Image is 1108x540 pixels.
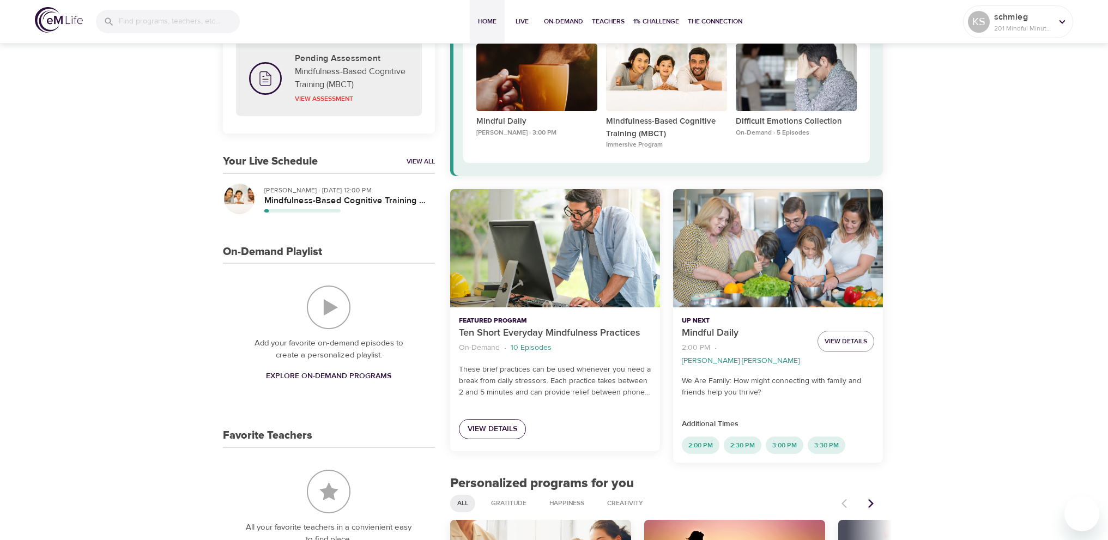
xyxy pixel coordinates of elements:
[295,53,409,64] h5: Pending Assessment
[682,326,809,341] p: Mindful Daily
[682,341,809,367] nav: breadcrumb
[825,336,867,347] span: View Details
[476,44,597,116] button: Mindful Daily
[223,155,318,168] h3: Your Live Schedule
[682,355,800,367] p: [PERSON_NAME] [PERSON_NAME]
[459,316,651,326] p: Featured Program
[459,342,500,354] p: On-Demand
[724,436,761,454] div: 2:30 PM
[682,436,719,454] div: 2:00 PM
[600,495,650,512] div: Creativity
[994,23,1052,33] p: 201 Mindful Minutes
[682,342,710,354] p: 2:00 PM
[673,189,883,307] button: Mindful Daily
[266,369,391,383] span: Explore On-Demand Programs
[818,331,874,352] button: View Details
[859,492,883,515] button: Next items
[262,366,396,386] a: Explore On-Demand Programs
[968,11,990,33] div: KS
[606,116,727,140] p: Mindfulness-Based Cognitive Training (MBCT)
[688,16,742,27] span: The Connection
[223,429,312,442] h3: Favorite Teachers
[682,375,874,398] p: We Are Family: How might connecting with family and friends help you thrive?
[766,436,803,454] div: 3:00 PM
[682,316,809,326] p: Up Next
[808,436,845,454] div: 3:30 PM
[543,499,591,508] span: Happiness
[682,418,874,430] p: Additional Times
[592,16,625,27] span: Teachers
[407,157,435,166] a: View All
[682,441,719,450] span: 2:00 PM
[459,364,651,398] p: These brief practices can be used whenever you need a break from daily stressors. Each practice t...
[451,499,475,508] span: All
[35,7,83,33] img: logo
[994,10,1052,23] p: schmieg
[245,337,413,362] p: Add your favorite on-demand episodes to create a personalized playlist.
[307,286,350,329] img: On-Demand Playlist
[459,341,651,355] nav: breadcrumb
[504,341,506,355] li: ·
[633,16,679,27] span: 1% Challenge
[736,44,857,116] button: Difficult Emotions Collection
[511,342,552,354] p: 10 Episodes
[264,185,426,195] p: [PERSON_NAME] · [DATE] 12:00 PM
[450,476,883,492] h2: Personalized programs for you
[509,16,535,27] span: Live
[606,44,727,116] button: Mindfulness-Based Cognitive Training (MBCT)
[295,65,409,91] p: Mindfulness-Based Cognitive Training (MBCT)
[119,10,240,33] input: Find programs, teachers, etc...
[485,499,533,508] span: Gratitude
[264,195,426,207] h5: Mindfulness-Based Cognitive Training (MBCT)
[544,16,583,27] span: On-Demand
[724,441,761,450] span: 2:30 PM
[1064,496,1099,531] iframe: Button to launch messaging window
[606,140,727,150] p: Immersive Program
[766,441,803,450] span: 3:00 PM
[223,246,322,258] h3: On-Demand Playlist
[808,441,845,450] span: 3:30 PM
[450,495,475,512] div: All
[450,189,660,307] button: Ten Short Everyday Mindfulness Practices
[468,422,517,436] span: View Details
[459,419,526,439] a: View Details
[474,16,500,27] span: Home
[295,94,409,104] p: View Assessment
[476,128,597,138] p: [PERSON_NAME] · 3:00 PM
[736,116,857,128] p: Difficult Emotions Collection
[601,499,650,508] span: Creativity
[459,326,651,341] p: Ten Short Everyday Mindfulness Practices
[476,116,597,128] p: Mindful Daily
[715,341,717,355] li: ·
[307,470,350,513] img: Favorite Teachers
[484,495,534,512] div: Gratitude
[736,128,857,138] p: On-Demand · 5 Episodes
[542,495,591,512] div: Happiness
